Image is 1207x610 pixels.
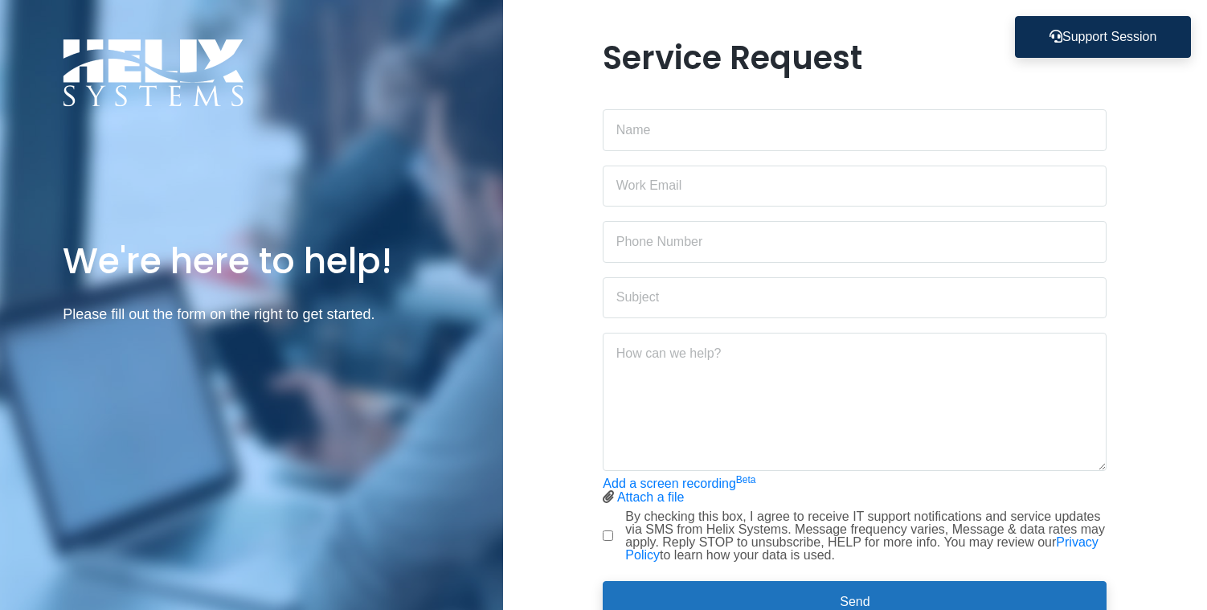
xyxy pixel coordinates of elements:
[625,535,1098,562] a: Privacy Policy
[736,474,756,485] sup: Beta
[617,490,685,504] a: Attach a file
[63,303,440,326] p: Please fill out the form on the right to get started.
[1015,16,1191,58] button: Support Session
[603,277,1107,319] input: Subject
[625,510,1107,562] label: By checking this box, I agree to receive IT support notifications and service updates via SMS fro...
[603,477,755,490] a: Add a screen recordingBeta
[603,221,1107,263] input: Phone Number
[63,39,244,107] img: Logo
[603,166,1107,207] input: Work Email
[603,39,1107,77] h1: Service Request
[603,109,1107,151] input: Name
[63,238,440,284] h1: We're here to help!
